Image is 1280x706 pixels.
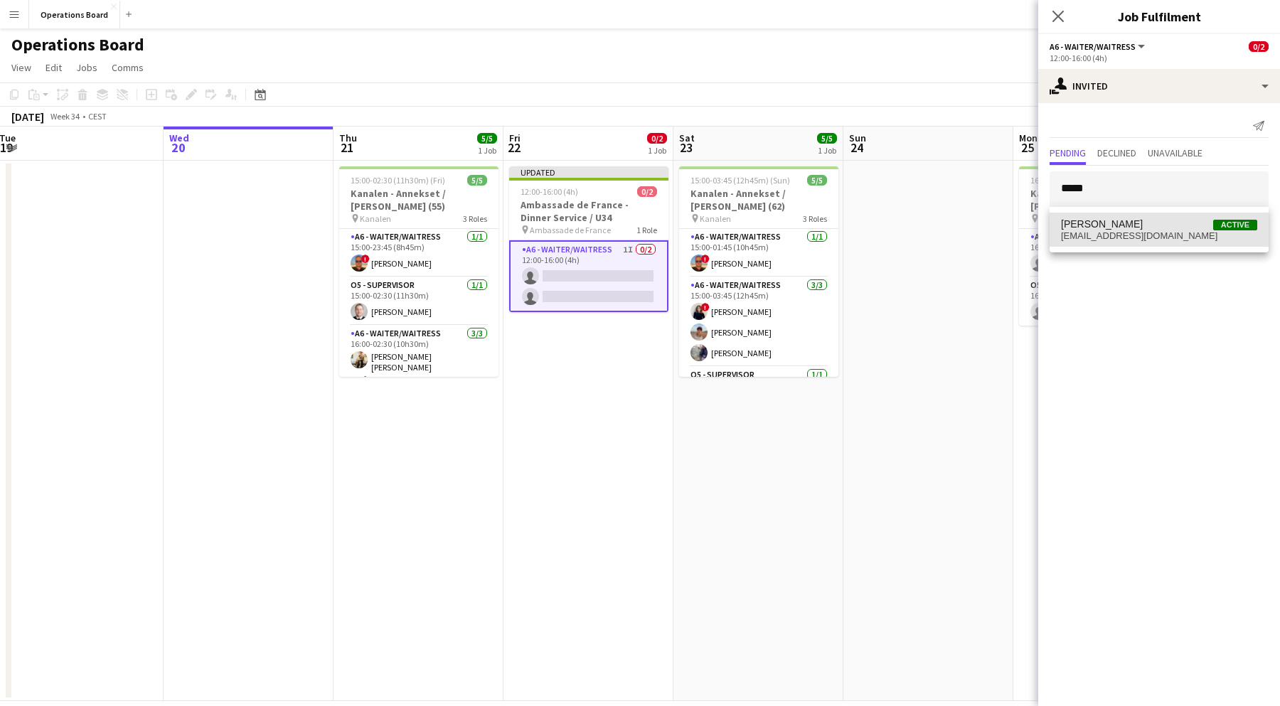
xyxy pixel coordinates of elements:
app-card-role: O5 - SUPERVISOR1/115:00-02:30 (11h30m)[PERSON_NAME] [339,277,498,326]
app-card-role: A6 - WAITER/WAITRESS13A0/116:00-00:00 (8h) [1019,229,1178,277]
span: 0/2 [647,133,667,144]
span: 12:00-16:00 (4h) [521,186,578,197]
a: Comms [106,58,149,77]
span: Edit [46,61,62,74]
app-job-card: 15:00-03:45 (12h45m) (Sun)5/5Kanalen - Annekset / [PERSON_NAME] (62) Kanalen3 RolesA6 - WAITER/WA... [679,166,838,377]
span: Wed [169,132,189,144]
app-card-role: A6 - WAITER/WAITRESS3/315:00-03:45 (12h45m)![PERSON_NAME][PERSON_NAME][PERSON_NAME] [679,277,838,367]
h3: Job Fulfilment [1038,7,1280,26]
button: A6 - WAITER/WAITRESS [1050,41,1147,52]
span: 23 [677,139,695,156]
app-job-card: 16:00-00:00 (8h) (Tue)0/2Kanalen - Annekset / [PERSON_NAME] (24) Kanalen2 RolesA6 - WAITER/WAITRE... [1019,166,1178,326]
span: 20 [167,139,189,156]
a: Jobs [70,58,103,77]
span: 5/5 [807,175,827,186]
span: ! [361,376,370,385]
div: 12:00-16:00 (4h) [1050,53,1269,63]
span: 0/2 [1249,41,1269,52]
app-card-role: A6 - WAITER/WAITRESS1/115:00-01:45 (10h45m)![PERSON_NAME] [679,229,838,277]
span: 15:00-02:30 (11h30m) (Fri) [351,175,445,186]
span: Kanalen [700,213,731,224]
span: rep.yohann.joyeux@gmail.com [1061,230,1257,242]
span: ! [701,255,710,263]
a: View [6,58,37,77]
span: Sun [849,132,866,144]
div: [DATE] [11,109,44,124]
app-job-card: Updated12:00-16:00 (4h)0/2Ambassade de France - Dinner Service / U34 Ambassade de France1 RoleA6 ... [509,166,668,312]
h1: Operations Board [11,34,144,55]
app-card-role: A6 - WAITER/WAITRESS3/316:00-02:30 (10h30m)[PERSON_NAME] [PERSON_NAME] [PERSON_NAME]! [339,326,498,419]
div: 1 Job [478,145,496,156]
span: 15:00-03:45 (12h45m) (Sun) [690,175,790,186]
span: Mon [1019,132,1038,144]
app-card-role: A6 - WAITER/WAITRESS1/115:00-23:45 (8h45m)![PERSON_NAME] [339,229,498,277]
span: 0/2 [637,186,657,197]
span: Unavailable [1148,148,1202,158]
span: 5/5 [817,133,837,144]
span: Jobs [76,61,97,74]
span: Declined [1097,148,1136,158]
span: 5/5 [477,133,497,144]
span: 21 [337,139,357,156]
span: A6 - WAITER/WAITRESS [1050,41,1136,52]
span: 16:00-00:00 (8h) (Tue) [1030,175,1109,186]
span: Active [1213,220,1257,230]
app-job-card: 15:00-02:30 (11h30m) (Fri)5/5Kanalen - Annekset / [PERSON_NAME] (55) Kanalen3 RolesA6 - WAITER/WA... [339,166,498,377]
div: Updated [509,166,668,178]
span: ! [361,255,370,263]
span: Yohann Joyeux [1061,218,1143,230]
span: 1 Role [636,225,657,235]
a: Edit [40,58,68,77]
span: Thu [339,132,357,144]
span: 3 Roles [803,213,827,224]
span: Sat [679,132,695,144]
h3: Kanalen - Annekset / [PERSON_NAME] (62) [679,187,838,213]
span: 24 [847,139,866,156]
span: 25 [1017,139,1038,156]
app-card-role: O5 - SUPERVISOR1/1 [679,367,838,415]
button: Operations Board [29,1,120,28]
span: 5/5 [467,175,487,186]
span: Comms [112,61,144,74]
div: CEST [88,111,107,122]
app-card-role: O5 - SUPERVISOR0/116:00-00:00 (8h) [1019,277,1178,326]
h3: Ambassade de France - Dinner Service / U34 [509,198,668,224]
div: 1 Job [648,145,666,156]
h3: Kanalen - Annekset / [PERSON_NAME] (24) [1019,187,1178,213]
span: Pending [1050,148,1086,158]
span: ! [701,303,710,311]
span: View [11,61,31,74]
span: Week 34 [47,111,82,122]
h3: Kanalen - Annekset / [PERSON_NAME] (55) [339,187,498,213]
app-card-role: A6 - WAITER/WAITRESS1I0/212:00-16:00 (4h) [509,240,668,312]
span: Kanalen [360,213,391,224]
span: 22 [507,139,521,156]
div: 1 Job [818,145,836,156]
div: Invited [1038,69,1280,103]
span: Ambassade de France [530,225,611,235]
span: 3 Roles [463,213,487,224]
span: Fri [509,132,521,144]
